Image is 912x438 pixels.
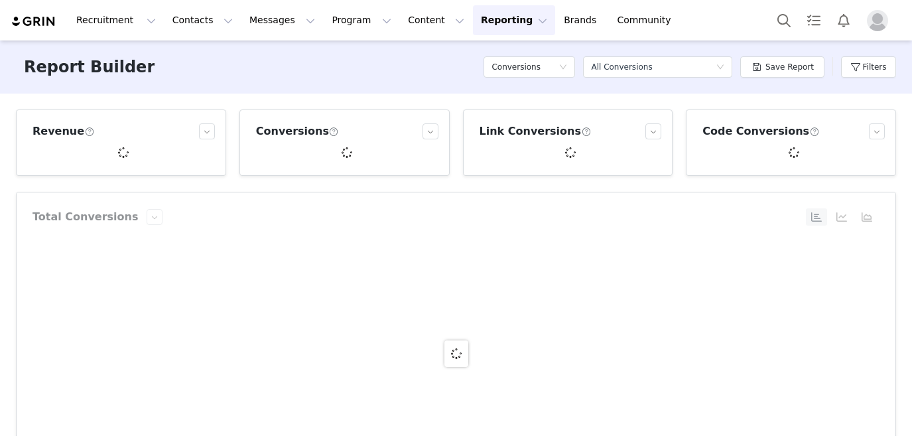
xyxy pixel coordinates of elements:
button: Filters [841,56,896,78]
button: Notifications [829,5,858,35]
h5: Conversions [491,57,541,77]
button: Recruitment [68,5,164,35]
h3: Revenue [33,123,94,139]
i: icon: down [716,63,724,72]
button: Reporting [473,5,555,35]
button: Contacts [164,5,241,35]
a: Tasks [799,5,828,35]
button: Profile [859,10,901,31]
button: Program [324,5,399,35]
h3: Link Conversions [480,123,592,139]
a: Community [610,5,685,35]
a: Brands [556,5,608,35]
i: icon: down [559,63,567,72]
h3: Code Conversions [702,123,819,139]
button: Save Report [740,56,824,78]
h3: Conversions [256,123,339,139]
img: placeholder-profile.jpg [867,10,888,31]
h3: Report Builder [24,55,155,79]
div: All Conversions [591,57,652,77]
img: grin logo [11,15,57,28]
button: Messages [241,5,323,35]
button: Content [400,5,472,35]
button: Search [769,5,799,35]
